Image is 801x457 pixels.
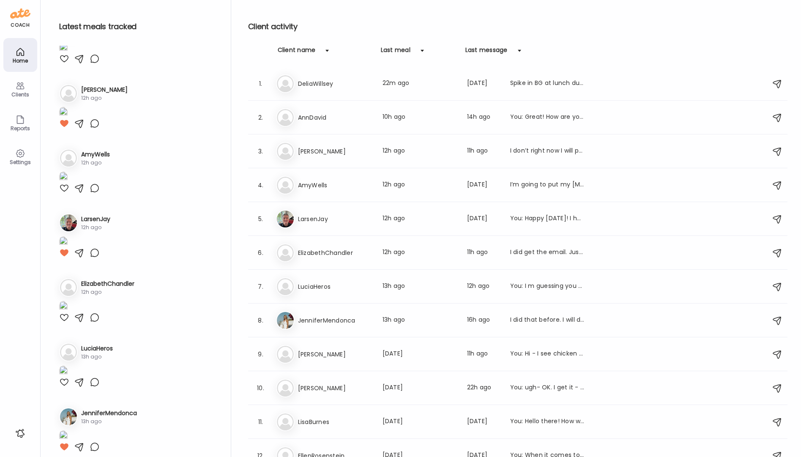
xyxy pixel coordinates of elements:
div: Client name [278,46,316,59]
div: You: I m guessing you may have been out for this. Watch pineapple in the afternoon. It is wonderf... [510,282,585,292]
div: 22m ago [383,79,457,89]
h3: [PERSON_NAME] [298,383,372,393]
img: images%2FLmewejLqqxYGdaZecVheXEEv6Df2%2F4AVTos9xTueADytgD1dd%2FZtWdp0tAyygPcxWNycTR_1080 [59,301,68,312]
h3: LuciaHeros [298,282,372,292]
div: Reports [5,126,36,131]
div: [DATE] [383,417,457,427]
div: You: Hi - I see chicken broth and i just want to make sure this is for the nutrition and not that... [510,349,585,359]
div: 12h ago [467,282,500,292]
h3: AmyWells [81,150,110,159]
div: I did that before. I will do it tonight. My daughter was uo until 2:40 am again doing homework. W... [510,315,585,326]
img: bg-avatar-default.svg [60,85,77,102]
img: bg-avatar-default.svg [277,75,294,92]
h3: ElizabethChandler [298,248,372,258]
div: 12h ago [383,248,457,258]
div: 6. [256,248,266,258]
img: bg-avatar-default.svg [277,109,294,126]
div: You: Happy [DATE]! I hope you continue to feel amazing! You are really putting in the work! So ha... [510,214,585,224]
div: 1. [256,79,266,89]
div: 12h ago [81,94,128,102]
img: bg-avatar-default.svg [277,278,294,295]
div: 5. [256,214,266,224]
img: images%2FYGNMP06SgsXgTYXbmUlkWDMCb6A3%2FltQYhRVrqCdoX8oYMsNB%2FCor9lMsSoPnu1C2jkOCR_1080 [59,42,68,54]
div: 12h ago [81,159,110,167]
div: 3. [256,146,266,156]
div: Home [5,58,36,63]
div: Clients [5,92,36,97]
div: 12h ago [383,180,457,190]
div: I did get the email. Just need to sign up for it. Thanks. [510,248,585,258]
h3: [PERSON_NAME] [298,349,372,359]
div: 10h ago [383,112,457,123]
div: 12h ago [383,146,457,156]
div: 10. [256,383,266,393]
div: 11. [256,417,266,427]
h3: AnnDavid [298,112,372,123]
div: 22h ago [467,383,500,393]
img: bg-avatar-default.svg [277,143,294,160]
img: avatars%2FpQclOzuQ2uUyIuBETuyLXmhsmXz1 [60,214,77,231]
h3: JenniferMendonca [81,409,137,418]
div: 16h ago [467,315,500,326]
div: 9. [256,349,266,359]
h3: LuciaHeros [81,344,113,353]
div: 11h ago [467,349,500,359]
div: 7. [256,282,266,292]
div: [DATE] [467,180,500,190]
img: bg-avatar-default.svg [277,244,294,261]
img: images%2FIrNJUawwUnOTYYdIvOBtlFt5cGu2%2Fty1qfz0REYi49KqAgY4o%2Fv8IG7VS1Cm0xZYA5ZFM7_1080 [59,107,68,118]
h3: [PERSON_NAME] [298,146,372,156]
div: 4. [256,180,266,190]
h2: Client activity [248,20,787,33]
h3: JenniferMendonca [298,315,372,326]
div: You: Hello there! How was the Vineyard? It is so beautiful there, and those are the places that a... [510,417,585,427]
div: 11h ago [467,146,500,156]
h3: DeliaWillsey [298,79,372,89]
img: images%2F1qYfsqsWO6WAqm9xosSfiY0Hazg1%2FjkGk8P5kKhuZDLFEynUg%2FZDYwn6wmyaDMc89GRALu_1080 [59,366,68,377]
div: 13h ago [81,353,113,361]
div: 11h ago [467,248,500,258]
img: bg-avatar-default.svg [277,413,294,430]
div: [DATE] [383,383,457,393]
img: images%2FhTWL1UBjihWZBvuxS4CFXhMyrrr1%2FcXFQGYag5bYL62R5G8ku%2FPvKj27i31dx0qzhoauAa_1080 [59,430,68,442]
div: [DATE] [467,79,500,89]
h3: [PERSON_NAME] [81,85,128,94]
div: 12h ago [383,214,457,224]
div: 13h ago [383,315,457,326]
h3: LarsenJay [298,214,372,224]
img: bg-avatar-default.svg [277,380,294,397]
div: You: Great! How are you feeling?? I see you had to Reschedule out call [DATE]. How else can I sup... [510,112,585,123]
h3: LisaBurnes [298,417,372,427]
img: bg-avatar-default.svg [60,150,77,167]
div: [DATE] [383,349,457,359]
div: 14h ago [467,112,500,123]
img: avatars%2FhTWL1UBjihWZBvuxS4CFXhMyrrr1 [277,312,294,329]
img: ate [10,7,30,20]
img: bg-avatar-default.svg [60,344,77,361]
img: bg-avatar-default.svg [277,177,294,194]
img: bg-avatar-default.svg [60,279,77,296]
h3: LarsenJay [81,215,110,224]
img: avatars%2FhTWL1UBjihWZBvuxS4CFXhMyrrr1 [60,408,77,425]
h2: Latest meals tracked [59,20,217,33]
div: [DATE] [467,214,500,224]
img: bg-avatar-default.svg [277,346,294,363]
img: avatars%2FpQclOzuQ2uUyIuBETuyLXmhsmXz1 [277,211,294,227]
div: I’m going to put my [MEDICAL_DATA] on tonight. Off to get a workout in… [510,180,585,190]
h3: ElizabethChandler [81,279,134,288]
div: 12h ago [81,288,134,296]
img: images%2FpQclOzuQ2uUyIuBETuyLXmhsmXz1%2FH8g2IQ2e20CYPoWTp5yf%2FqIwoEig5Kt24IMoz4qXb_1080 [59,236,68,248]
div: coach [11,22,30,29]
div: Last message [465,46,508,59]
div: 13h ago [383,282,457,292]
div: 8. [256,315,266,326]
div: Last meal [381,46,410,59]
div: I don’t right now I will put it on [DATE] and text you right after [510,146,585,156]
div: [DATE] [467,417,500,427]
h3: AmyWells [298,180,372,190]
div: 13h ago [81,418,137,425]
div: Settings [5,159,36,165]
div: 2. [256,112,266,123]
img: images%2FVeJUmU9xL5OtfHQnXXq9YpklFl83%2F5CalYvPwoBpOzPGE95Q1%2FOYqKvttzHkmelDQpPaiY_1080 [59,172,68,183]
div: 12h ago [81,224,110,231]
